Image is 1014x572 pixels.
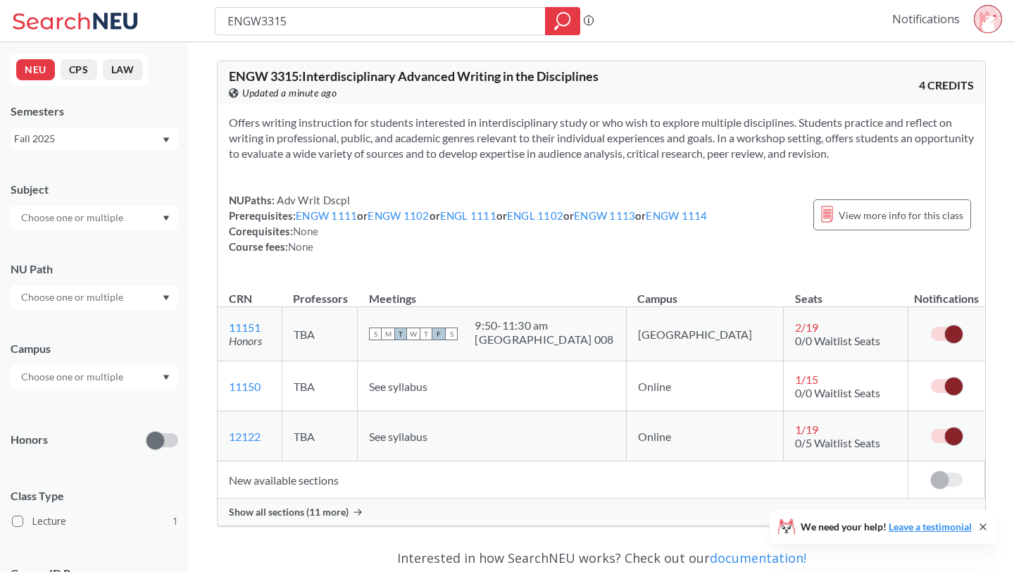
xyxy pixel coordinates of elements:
div: CRN [229,291,252,306]
div: Subject [11,182,178,197]
p: Honors [11,432,48,448]
a: ENGW 1102 [368,209,429,222]
div: Fall 2025Dropdown arrow [11,128,178,150]
button: CPS [61,59,97,80]
button: LAW [103,59,143,80]
div: [GEOGRAPHIC_DATA] 008 [475,332,613,347]
span: None [293,225,318,237]
span: 1 / 19 [795,423,818,436]
div: Dropdown arrow [11,285,178,309]
span: W [407,328,420,340]
a: 11151 [229,321,261,334]
svg: Dropdown arrow [163,137,170,143]
a: 11150 [229,380,261,393]
div: NU Path [11,261,178,277]
a: ENGL 1111 [440,209,496,222]
th: Seats [784,277,908,307]
input: Choose one or multiple [14,289,132,306]
td: Online [626,361,784,411]
th: Professors [282,277,358,307]
span: Class Type [11,488,178,504]
input: Class, professor, course number, "phrase" [226,9,535,33]
span: 2 / 19 [795,321,818,334]
section: Offers writing instruction for students interested in interdisciplinary study or who wish to expl... [229,115,974,161]
th: Notifications [908,277,985,307]
svg: Dropdown arrow [163,295,170,301]
span: See syllabus [369,380,427,393]
span: T [420,328,432,340]
div: Show all sections (11 more) [218,499,985,526]
a: ENGW 1113 [574,209,635,222]
span: M [382,328,394,340]
span: Show all sections (11 more) [229,506,349,518]
span: F [432,328,445,340]
a: ENGL 1102 [507,209,563,222]
span: 0/5 Waitlist Seats [795,436,880,449]
div: 9:50 - 11:30 am [475,318,613,332]
svg: Dropdown arrow [163,216,170,221]
span: 0/0 Waitlist Seats [795,334,880,347]
span: T [394,328,407,340]
a: ENGW 1114 [646,209,707,222]
a: documentation! [710,549,806,566]
td: TBA [282,411,358,461]
div: Campus [11,341,178,356]
td: New available sections [218,461,908,499]
svg: Dropdown arrow [163,375,170,380]
span: S [369,328,382,340]
span: ENGW 3315 : Interdisciplinary Advanced Writing in the Disciplines [229,68,599,84]
div: Semesters [11,104,178,119]
th: Campus [626,277,784,307]
span: 4 CREDITS [919,77,974,93]
td: TBA [282,307,358,361]
span: Adv Writ Dscpl [275,194,350,206]
span: 1 [173,514,178,529]
span: 0/0 Waitlist Seats [795,386,880,399]
label: Lecture [12,512,178,530]
div: NUPaths: Prerequisites: or or or or or Corequisites: Course fees: [229,192,708,254]
span: Updated a minute ago [242,85,337,101]
svg: magnifying glass [554,11,571,31]
input: Choose one or multiple [14,209,132,226]
div: Dropdown arrow [11,206,178,230]
a: Notifications [892,11,960,27]
div: magnifying glass [545,7,580,35]
span: None [288,240,313,253]
input: Choose one or multiple [14,368,132,385]
th: Meetings [358,277,626,307]
span: We need your help! [801,522,972,532]
i: Honors [229,334,262,347]
a: Leave a testimonial [889,521,972,533]
button: NEU [16,59,55,80]
td: [GEOGRAPHIC_DATA] [626,307,784,361]
span: 1 / 15 [795,373,818,386]
span: See syllabus [369,430,427,443]
div: Dropdown arrow [11,365,178,389]
span: S [445,328,458,340]
td: TBA [282,361,358,411]
div: Fall 2025 [14,131,161,147]
a: 12122 [229,430,261,443]
td: Online [626,411,784,461]
span: View more info for this class [839,206,963,224]
a: ENGW 1111 [296,209,357,222]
